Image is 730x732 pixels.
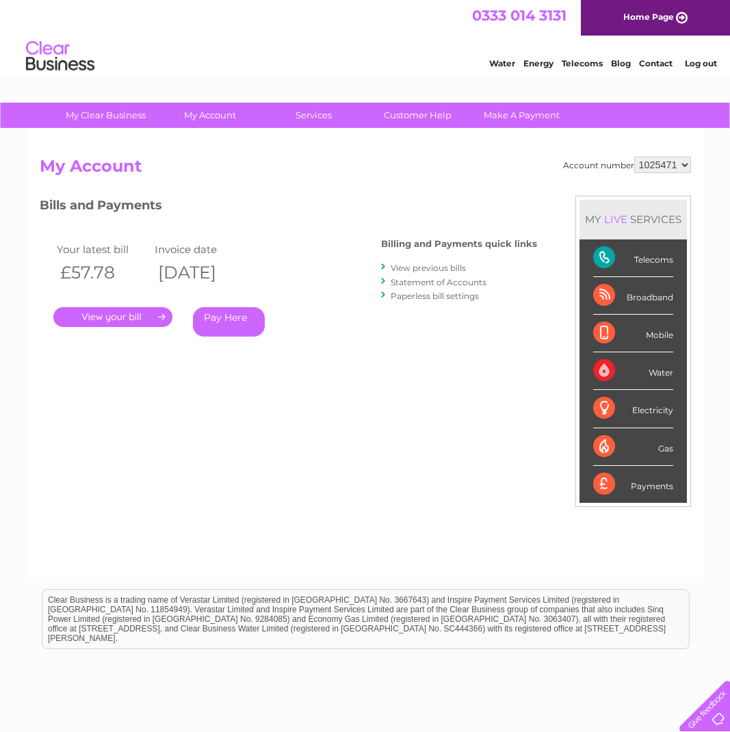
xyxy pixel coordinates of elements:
h2: My Account [40,157,691,183]
a: Statement of Accounts [391,277,486,287]
a: Services [257,103,370,128]
a: Customer Help [361,103,474,128]
div: MY SERVICES [579,200,687,239]
a: Contact [639,58,673,68]
a: Make A Payment [465,103,578,128]
div: Broadband [593,277,673,315]
a: 0333 014 3131 [472,7,566,24]
div: Telecoms [593,239,673,277]
img: logo.png [25,36,95,77]
div: LIVE [601,213,630,226]
td: Your latest bill [53,240,152,259]
a: Telecoms [562,58,603,68]
div: Water [593,352,673,390]
a: Paperless bill settings [391,291,479,301]
th: £57.78 [53,259,152,287]
div: Clear Business is a trading name of Verastar Limited (registered in [GEOGRAPHIC_DATA] No. 3667643... [42,8,689,66]
a: Water [489,58,515,68]
a: Pay Here [193,307,265,337]
div: Electricity [593,390,673,428]
th: [DATE] [151,259,250,287]
div: Mobile [593,315,673,352]
h4: Billing and Payments quick links [381,239,537,249]
td: Invoice date [151,240,250,259]
h3: Bills and Payments [40,196,537,220]
div: Account number [563,157,691,173]
a: . [53,307,172,327]
a: My Clear Business [49,103,162,128]
a: Log out [685,58,717,68]
div: Payments [593,466,673,503]
a: Blog [611,58,631,68]
div: Gas [593,428,673,466]
a: Energy [523,58,553,68]
a: View previous bills [391,263,466,273]
a: My Account [153,103,266,128]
